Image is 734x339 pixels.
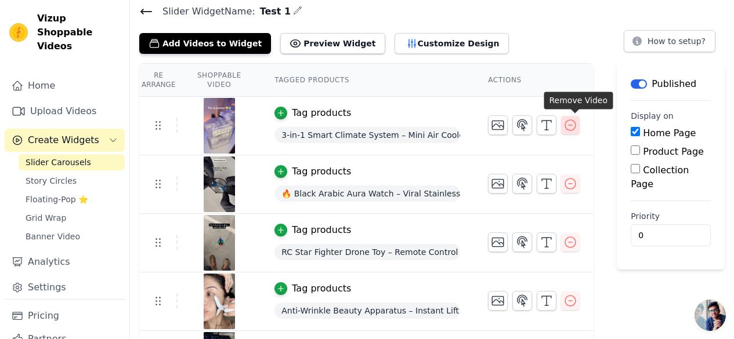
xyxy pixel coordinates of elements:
[9,23,28,42] img: Vizup
[5,250,125,274] a: Analytics
[488,115,508,135] button: Change Thumbnail
[274,223,351,237] button: Tag products
[178,64,261,97] th: Shoppable Video
[631,210,711,222] label: Priority
[293,3,302,19] div: Edit Name
[261,64,474,97] th: Tagged Products
[274,165,351,178] button: Tag products
[643,146,704,157] label: Product Page
[5,129,125,152] button: Create Widgets
[274,244,460,260] span: RC Star Fighter Drone Toy – Remote Control Jet with LED Lights, Cool Design & Easy Flying
[26,156,91,168] span: Slider Carousels
[274,127,460,143] span: 3-in-1 Smart Climate System – Mini Air Cooler, Humidifier & LED Night Light
[5,276,125,299] a: Settings
[28,133,99,147] span: Create Widgets
[292,223,351,237] div: Tag products
[139,33,271,54] button: Add Videos to Widget
[37,12,120,53] span: Vizup Shoppable Videos
[203,156,236,212] img: vizup-images-fd69.png
[631,110,674,122] legend: Display on
[5,74,125,97] a: Home
[292,282,351,296] div: Tag products
[203,215,236,271] img: vizup-images-cd37.png
[624,38,715,49] a: How to setup?
[488,174,508,194] button: Change Thumbnail
[19,154,125,170] a: Slider Carousels
[5,304,125,327] a: Pricing
[26,212,66,224] span: Grid Wrap
[474,64,594,97] th: Actions
[292,106,351,120] div: Tag products
[153,5,255,19] span: Slider Widget Name:
[203,274,236,329] img: vizup-images-dda7.png
[643,127,696,138] label: Home Page
[488,291,508,311] button: Change Thumbnail
[19,210,125,226] a: Grid Wrap
[274,302,460,319] span: Anti-Wrinkle Beauty Apparatus – Instant Lift, EMS & LED Skin Tightening Device
[19,173,125,189] a: Story Circles
[488,232,508,252] button: Change Thumbnail
[280,33,385,54] button: Preview Widget
[274,185,460,202] span: 🔥 Black Arabic Aura Watch – Viral Stainless Steel Luxury (UAE’s Favorite!)
[274,282,351,296] button: Tag products
[624,30,715,52] button: How to setup?
[26,194,88,205] span: Floating-Pop ⭐
[26,175,77,187] span: Story Circles
[5,100,125,123] a: Upload Videos
[26,231,80,242] span: Banner Video
[19,228,125,245] a: Banner Video
[292,165,351,178] div: Tag products
[395,33,509,54] button: Customize Design
[139,64,178,97] th: Re Arrange
[652,77,696,91] p: Published
[203,98,236,154] img: tn-6ccbd82b671142dd8bb569a8cf78e73e.png
[19,191,125,207] a: Floating-Pop ⭐
[695,300,726,331] div: Open chat
[255,5,291,19] span: Test 1
[631,165,689,189] label: Collection Page
[274,106,351,120] button: Tag products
